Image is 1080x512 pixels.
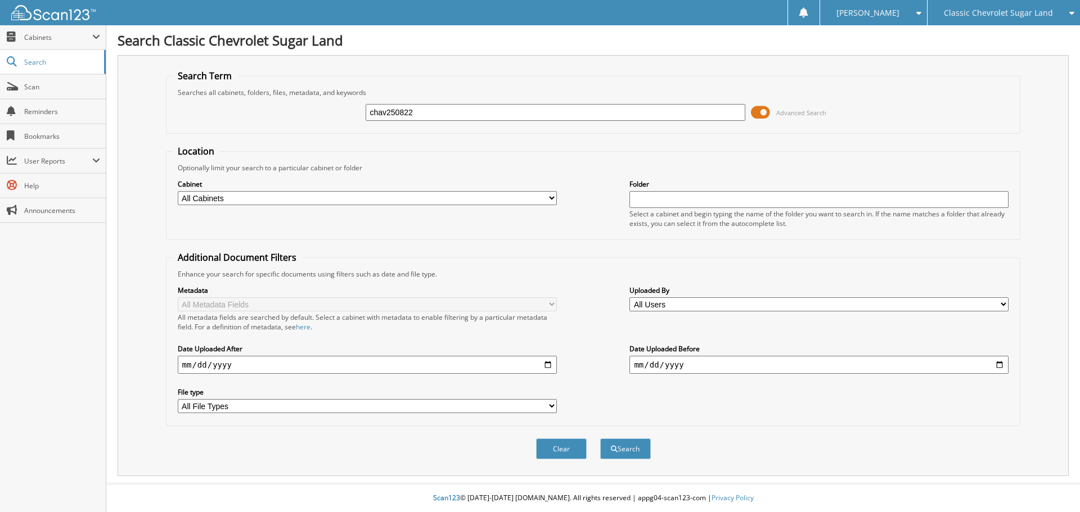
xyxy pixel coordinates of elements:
[712,493,754,502] a: Privacy Policy
[172,70,237,82] legend: Search Term
[629,286,1009,295] label: Uploaded By
[536,438,587,459] button: Clear
[24,156,92,166] span: User Reports
[118,31,1069,49] h1: Search Classic Chevrolet Sugar Land
[24,33,92,42] span: Cabinets
[178,312,557,332] div: All metadata fields are searched by default. Select a cabinet with metadata to enable filtering b...
[629,356,1009,374] input: end
[629,344,1009,354] label: Date Uploaded Before
[178,387,557,397] label: File type
[296,322,310,332] a: here
[178,286,557,295] label: Metadata
[24,206,100,215] span: Announcements
[24,132,100,141] span: Bookmarks
[24,107,100,116] span: Reminders
[944,10,1053,16] span: Classic Chevrolet Sugar Land
[11,5,96,20] img: scan123-logo-white.svg
[178,356,557,374] input: start
[172,145,220,157] legend: Location
[600,438,651,459] button: Search
[178,344,557,354] label: Date Uploaded After
[629,209,1009,228] div: Select a cabinet and begin typing the name of the folder you want to search in. If the name match...
[172,269,1015,279] div: Enhance your search for specific documents using filters such as date and file type.
[24,57,98,67] span: Search
[433,493,460,502] span: Scan123
[172,88,1015,97] div: Searches all cabinets, folders, files, metadata, and keywords
[836,10,899,16] span: [PERSON_NAME]
[24,82,100,92] span: Scan
[776,108,826,117] span: Advanced Search
[1024,458,1080,512] iframe: Chat Widget
[24,181,100,191] span: Help
[106,484,1080,512] div: © [DATE]-[DATE] [DOMAIN_NAME]. All rights reserved | appg04-scan123-com |
[172,251,302,264] legend: Additional Document Filters
[629,179,1009,189] label: Folder
[178,179,557,189] label: Cabinet
[172,163,1015,173] div: Optionally limit your search to a particular cabinet or folder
